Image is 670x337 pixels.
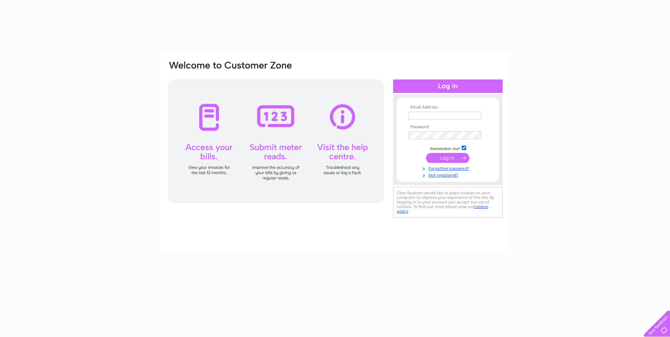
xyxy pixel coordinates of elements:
[409,165,489,171] a: Forgotten password?
[393,187,503,218] div: Clear Business would like to place cookies on your computer to improve your experience of the sit...
[397,204,488,214] a: cookies policy
[426,153,469,163] input: Submit
[409,171,489,178] a: Not registered?
[407,125,489,130] th: Password:
[407,144,489,152] td: Remember me?
[407,105,489,110] th: Email Address:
